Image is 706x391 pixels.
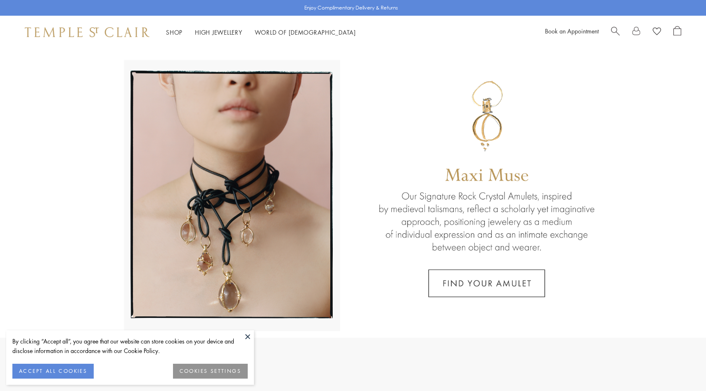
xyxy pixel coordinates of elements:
img: Temple St. Clair [25,27,149,37]
a: ShopShop [166,28,182,36]
a: High JewelleryHigh Jewellery [195,28,242,36]
a: Search [611,26,620,38]
div: By clicking “Accept all”, you agree that our website can store cookies on your device and disclos... [12,336,248,355]
button: COOKIES SETTINGS [173,364,248,379]
button: ACCEPT ALL COOKIES [12,364,94,379]
a: Book an Appointment [545,27,599,35]
a: View Wishlist [653,26,661,38]
nav: Main navigation [166,27,356,38]
p: Enjoy Complimentary Delivery & Returns [304,4,398,12]
a: Open Shopping Bag [673,26,681,38]
a: World of [DEMOGRAPHIC_DATA]World of [DEMOGRAPHIC_DATA] [255,28,356,36]
iframe: Gorgias live chat messenger [665,352,698,383]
